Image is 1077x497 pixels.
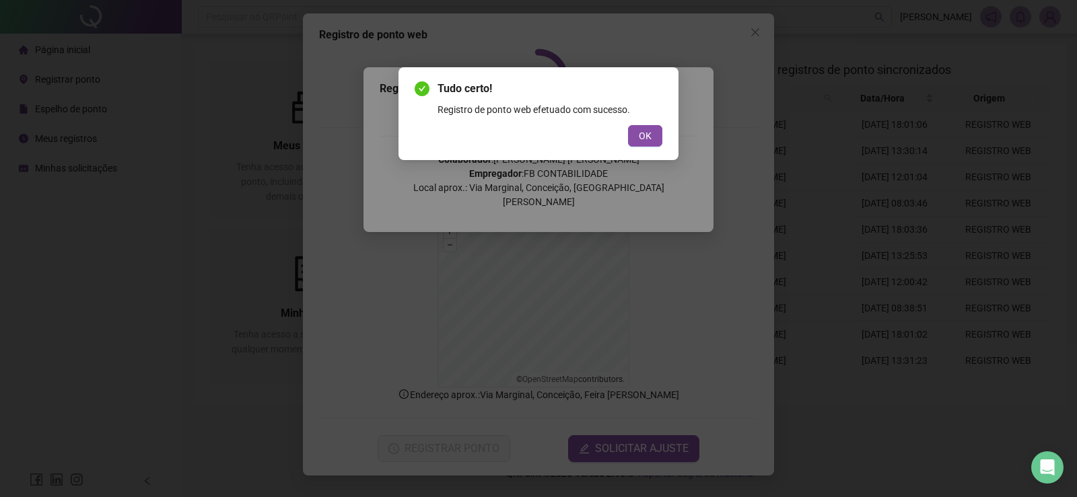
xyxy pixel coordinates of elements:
span: OK [639,128,652,143]
span: Tudo certo! [438,81,662,97]
div: Open Intercom Messenger [1031,451,1064,484]
span: check-circle [415,81,429,96]
div: Registro de ponto web efetuado com sucesso. [438,102,662,117]
button: OK [628,125,662,147]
